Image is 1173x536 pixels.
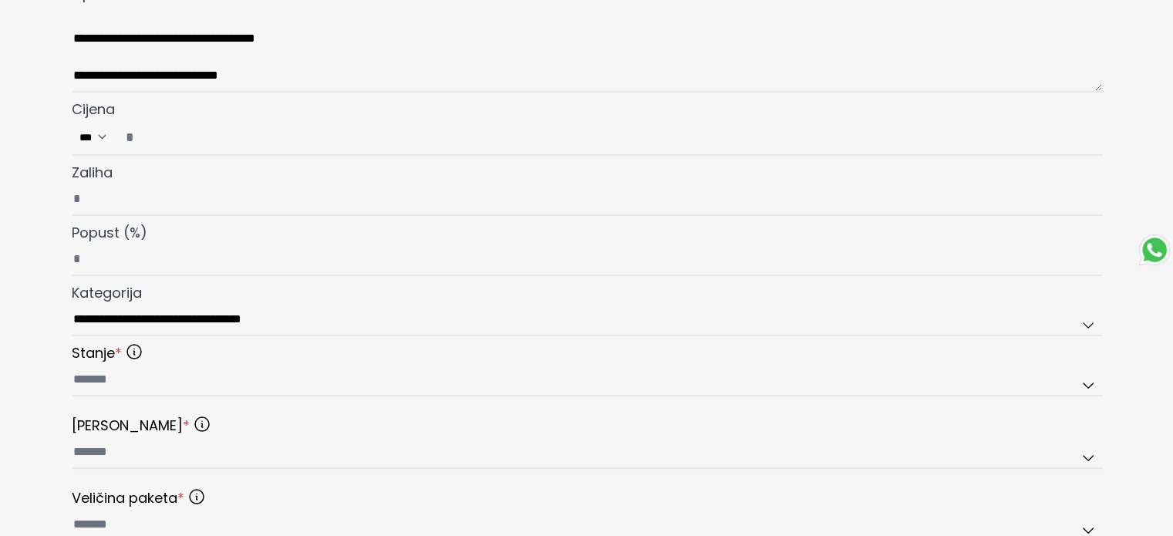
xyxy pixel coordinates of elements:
[72,304,1102,336] input: Kategorija
[72,342,122,364] span: Stanje
[72,283,142,302] span: Kategorija
[72,184,1102,216] input: Zaliha
[72,415,190,437] span: [PERSON_NAME]
[73,126,116,148] select: Cijena
[72,99,115,119] span: Cijena
[72,487,184,509] span: Veličina paketa
[72,163,113,182] span: Zaliha
[72,244,1102,276] input: Popust (%)
[116,120,1101,154] input: Cijena
[72,223,147,242] span: Popust (%)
